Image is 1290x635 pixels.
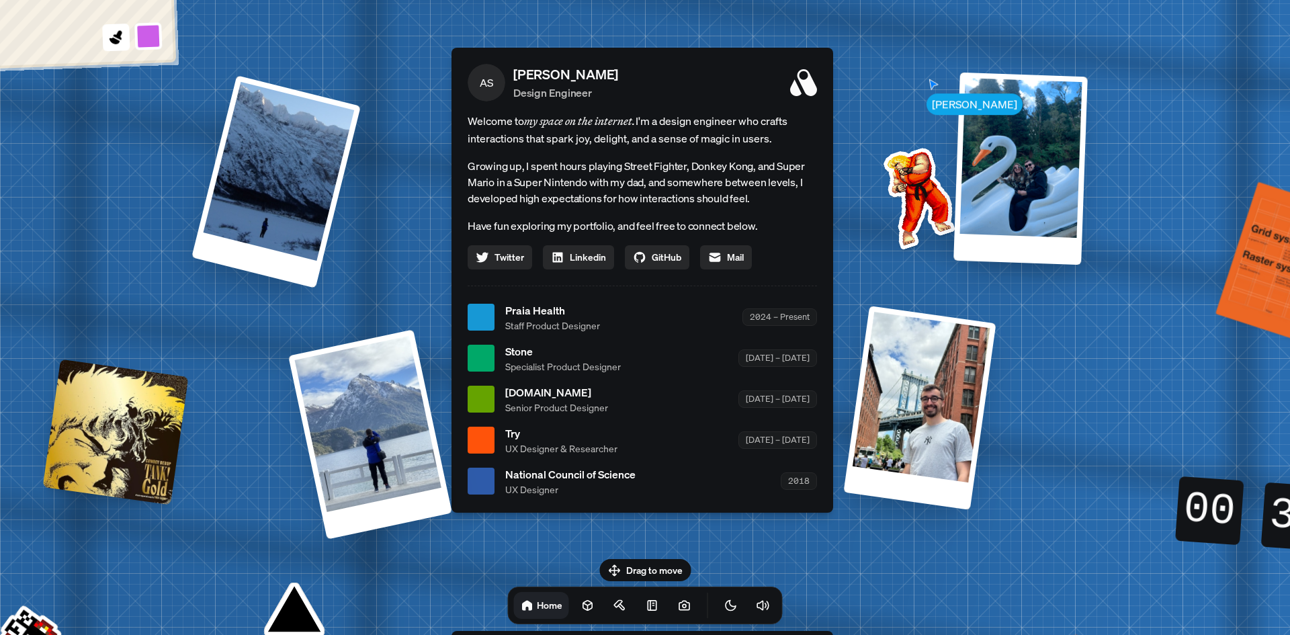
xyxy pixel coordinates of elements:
[505,359,621,374] span: Specialist Product Designer
[505,466,636,482] span: National Council of Science
[505,319,600,333] span: Staff Product Designer
[494,250,524,264] span: Twitter
[652,250,681,264] span: GitHub
[738,431,817,448] div: [DATE] – [DATE]
[468,112,817,147] span: Welcome to I'm a design engineer who crafts interactions that spark joy, delight, and a sense of ...
[505,482,636,497] span: UX Designer
[524,114,636,128] em: my space on the internet.
[738,390,817,407] div: [DATE] – [DATE]
[742,308,817,325] div: 2024 – Present
[505,384,608,400] span: [DOMAIN_NAME]
[513,85,618,101] p: Design Engineer
[625,245,689,269] a: GitHub
[468,64,505,101] span: AS
[781,472,817,489] div: 2018
[505,441,617,456] span: UX Designer & Researcher
[505,400,608,415] span: Senior Product Designer
[505,425,617,441] span: Try
[718,592,744,619] button: Toggle Theme
[468,158,817,206] p: Growing up, I spent hours playing Street Fighter, Donkey Kong, and Super Mario in a Super Nintend...
[468,245,532,269] a: Twitter
[750,592,777,619] button: Toggle Audio
[537,599,562,611] h1: Home
[570,250,606,264] span: Linkedin
[543,245,614,269] a: Linkedin
[505,302,600,319] span: Praia Health
[700,245,752,269] a: Mail
[468,217,817,235] p: Have fun exploring my portfolio, and feel free to connect below.
[514,592,569,619] a: Home
[513,65,618,85] p: [PERSON_NAME]
[849,128,984,263] img: Profile example
[738,349,817,366] div: [DATE] – [DATE]
[727,250,744,264] span: Mail
[505,343,621,359] span: Stone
